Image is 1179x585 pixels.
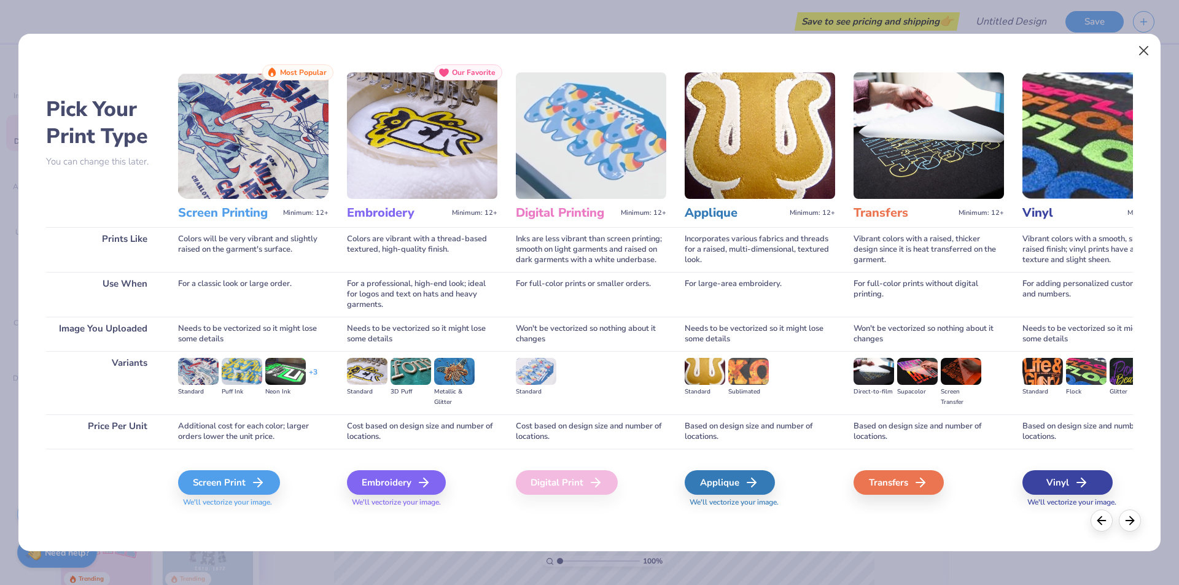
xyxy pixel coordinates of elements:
div: 3D Puff [391,387,431,397]
div: Standard [516,387,556,397]
span: Minimum: 12+ [621,209,666,217]
div: Image You Uploaded [46,317,160,351]
div: For full-color prints without digital printing. [854,272,1004,317]
img: Flock [1066,358,1107,385]
div: Colors will be very vibrant and slightly raised on the garment's surface. [178,227,329,272]
img: Vinyl [1022,72,1173,199]
img: Digital Printing [516,72,666,199]
span: We'll vectorize your image. [347,497,497,508]
div: For full-color prints or smaller orders. [516,272,666,317]
div: Vinyl [1022,470,1113,495]
img: Metallic & Glitter [434,358,475,385]
div: Based on design size and number of locations. [854,414,1004,449]
div: Needs to be vectorized so it might lose some details [685,317,835,351]
div: Colors are vibrant with a thread-based textured, high-quality finish. [347,227,497,272]
div: Additional cost for each color; larger orders lower the unit price. [178,414,329,449]
div: Standard [347,387,387,397]
img: Applique [685,72,835,199]
div: Digital Print [516,470,618,495]
span: Minimum: 12+ [1127,209,1173,217]
div: Cost based on design size and number of locations. [347,414,497,449]
img: Standard [1022,358,1063,385]
div: Standard [178,387,219,397]
div: Price Per Unit [46,414,160,449]
div: Sublimated [728,387,769,397]
div: For a professional, high-end look; ideal for logos and text on hats and heavy garments. [347,272,497,317]
img: Screen Printing [178,72,329,199]
span: Our Favorite [452,68,496,77]
div: Needs to be vectorized so it might lose some details [347,317,497,351]
div: Glitter [1110,387,1150,397]
h3: Applique [685,205,785,221]
img: Embroidery [347,72,497,199]
img: Standard [685,358,725,385]
h3: Transfers [854,205,954,221]
h3: Digital Printing [516,205,616,221]
span: We'll vectorize your image. [178,497,329,508]
div: Won't be vectorized so nothing about it changes [516,317,666,351]
span: Minimum: 12+ [959,209,1004,217]
img: Sublimated [728,358,769,385]
div: Transfers [854,470,944,495]
div: Standard [685,387,725,397]
h2: Pick Your Print Type [46,96,160,150]
div: For adding personalized custom names and numbers. [1022,272,1173,317]
div: + 3 [309,367,317,388]
div: Cost based on design size and number of locations. [516,414,666,449]
div: Standard [1022,387,1063,397]
div: Direct-to-film [854,387,894,397]
div: Screen Print [178,470,280,495]
div: Needs to be vectorized so it might lose some details [178,317,329,351]
img: Direct-to-film [854,358,894,385]
div: Embroidery [347,470,446,495]
img: Neon Ink [265,358,306,385]
img: Standard [347,358,387,385]
img: Standard [516,358,556,385]
div: Based on design size and number of locations. [1022,414,1173,449]
h3: Screen Printing [178,205,278,221]
div: Variants [46,351,160,414]
div: Neon Ink [265,387,306,397]
span: We'll vectorize your image. [1022,497,1173,508]
span: Minimum: 12+ [283,209,329,217]
img: Standard [178,358,219,385]
div: Applique [685,470,775,495]
span: Minimum: 12+ [452,209,497,217]
span: We'll vectorize your image. [685,497,835,508]
button: Close [1132,39,1156,63]
div: Metallic & Glitter [434,387,475,408]
div: Flock [1066,387,1107,397]
img: Transfers [854,72,1004,199]
img: Glitter [1110,358,1150,385]
div: Inks are less vibrant than screen printing; smooth on light garments and raised on dark garments ... [516,227,666,272]
div: Supacolor [897,387,938,397]
img: Puff Ink [222,358,262,385]
div: For large-area embroidery. [685,272,835,317]
h3: Vinyl [1022,205,1123,221]
span: Minimum: 12+ [790,209,835,217]
span: Most Popular [280,68,327,77]
div: Puff Ink [222,387,262,397]
h3: Embroidery [347,205,447,221]
p: You can change this later. [46,157,160,167]
div: Prints Like [46,227,160,272]
img: 3D Puff [391,358,431,385]
div: Needs to be vectorized so it might lose some details [1022,317,1173,351]
div: Screen Transfer [941,387,981,408]
div: For a classic look or large order. [178,272,329,317]
div: Vibrant colors with a smooth, slightly raised finish; vinyl prints have a consistent texture and ... [1022,227,1173,272]
div: Based on design size and number of locations. [685,414,835,449]
img: Supacolor [897,358,938,385]
div: Won't be vectorized so nothing about it changes [854,317,1004,351]
div: Use When [46,272,160,317]
div: Incorporates various fabrics and threads for a raised, multi-dimensional, textured look. [685,227,835,272]
div: Vibrant colors with a raised, thicker design since it is heat transferred on the garment. [854,227,1004,272]
img: Screen Transfer [941,358,981,385]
